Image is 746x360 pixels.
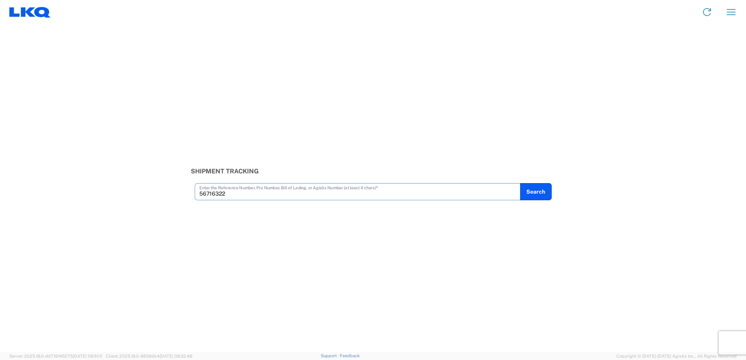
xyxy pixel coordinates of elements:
[73,354,102,358] span: [DATE] 09:51:11
[616,353,737,360] span: Copyright © [DATE]-[DATE] Agistix Inc., All Rights Reserved
[191,168,556,175] h3: Shipment Tracking
[106,354,192,358] span: Client: 2025.18.0-9839db4
[340,353,360,358] a: Feedback
[520,183,552,200] button: Search
[321,353,340,358] a: Support
[9,354,102,358] span: Server: 2025.18.0-dd719145275
[160,354,192,358] span: [DATE] 09:32:48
